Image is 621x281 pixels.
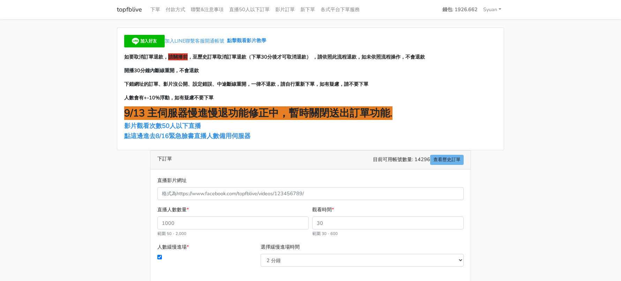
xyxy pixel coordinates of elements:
span: 請關播前 [168,53,188,60]
strong: 錢包: 1926.662 [442,6,478,13]
label: 人數緩慢進場 [157,243,189,251]
a: 直播50人以下訂單 [226,3,272,16]
label: 選擇緩慢進場時間 [261,243,300,251]
span: 9/13 主伺服器慢進慢退功能修正中，暫時關閉送出訂單功能. [124,106,392,120]
label: 直播影片網址 [157,176,187,184]
span: 50人以下直播 [162,122,201,130]
a: 各式平台下單服務 [318,3,362,16]
input: 30 [312,217,464,229]
a: 聯繫&注意事項 [188,3,226,16]
label: 觀看時間 [312,206,334,214]
input: 1000 [157,217,309,229]
span: 目前可用帳號數量: 14296 [373,155,464,165]
a: 影片訂單 [272,3,298,16]
label: 直播人數數量 [157,206,189,214]
span: 下錯網址的訂單、影片沒公開、設定錯誤、中途斷線重開，一律不退款，請自行重新下單，如有疑慮，請不要下單 [124,81,368,88]
span: 加入LINE聯繫客服開通帳號 [165,37,224,44]
span: ，至歷史訂單取消訂單退款（下單30分後才可取消退款） ，請依照此流程退款，如未依照流程操作，不會退款 [188,53,425,60]
a: 加入LINE聯繫客服開通帳號 [124,37,227,44]
input: 格式為https://www.facebook.com/topfblive/videos/123456789/ [157,187,464,200]
span: 開播30分鐘內斷線重開，不會退款 [124,67,199,74]
a: 點這邊進去8/16緊急臉書直播人數備用伺服器 [124,132,250,140]
a: 50人以下直播 [162,122,203,130]
a: 下單 [148,3,163,16]
span: 如要取消訂單退款， [124,53,168,60]
a: 付款方式 [163,3,188,16]
a: 查看歷史訂單 [430,155,464,165]
a: Syuan [480,3,504,16]
span: 人數會有+-10%浮動，如有疑慮不要下單 [124,94,214,101]
img: 加入好友 [124,35,165,47]
a: 錢包: 1926.662 [440,3,480,16]
small: 範圍 50 - 2,000 [157,231,186,236]
a: 新下單 [298,3,318,16]
a: 影片觀看次數 [124,122,162,130]
a: topfblive [117,3,142,16]
small: 範圍 30 - 600 [312,231,338,236]
div: 下訂單 [150,151,471,169]
a: 點擊觀看影片教學 [227,37,266,44]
